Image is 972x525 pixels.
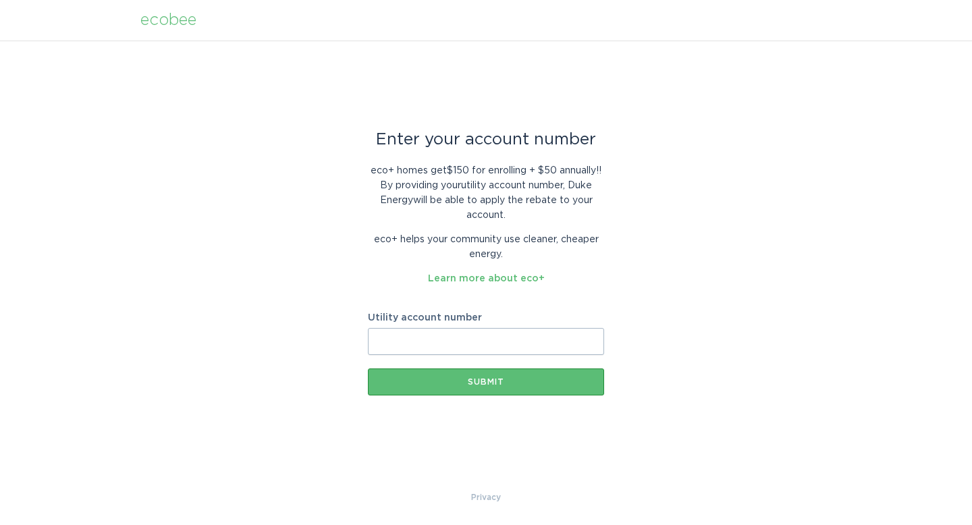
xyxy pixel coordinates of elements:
[368,313,604,323] label: Utility account number
[368,163,604,223] p: eco+ homes get $150 for enrolling + $50 annually! ! By providing your utility account number , Du...
[368,132,604,147] div: Enter your account number
[471,490,501,505] a: Privacy Policy & Terms of Use
[368,368,604,395] button: Submit
[140,13,196,28] div: ecobee
[375,378,597,386] div: Submit
[428,274,545,283] a: Learn more about eco+
[368,232,604,262] p: eco+ helps your community use cleaner, cheaper energy.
